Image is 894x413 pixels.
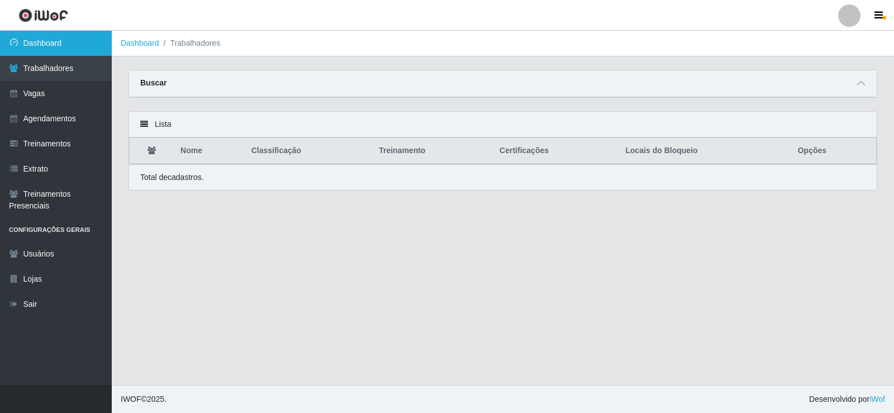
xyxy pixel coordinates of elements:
th: Nome [174,138,245,164]
a: Dashboard [121,39,159,48]
th: Certificações [493,138,619,164]
th: Opções [791,138,877,164]
img: CoreUI Logo [18,8,68,22]
p: Total de cadastros. [140,172,204,183]
th: Treinamento [372,138,493,164]
span: Desenvolvido por [809,393,885,405]
div: Lista [129,112,877,137]
th: Locais do Bloqueio [619,138,791,164]
nav: breadcrumb [112,31,894,56]
a: iWof [869,395,885,403]
th: Classificação [245,138,373,164]
strong: Buscar [140,78,167,87]
span: IWOF [121,395,141,403]
span: © 2025 . [121,393,167,405]
li: Trabalhadores [159,37,221,49]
